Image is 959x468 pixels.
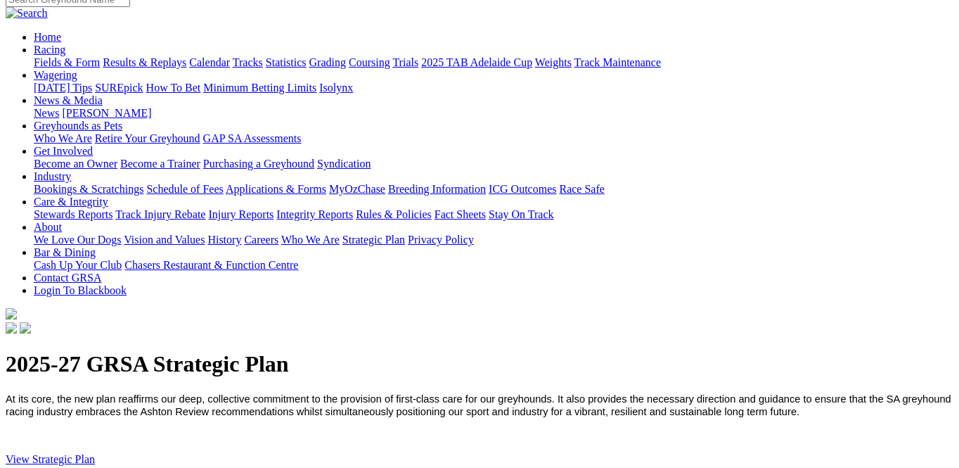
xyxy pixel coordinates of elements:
[34,183,143,195] a: Bookings & Scratchings
[6,351,953,377] h1: 2025-27 GRSA Strategic Plan
[6,393,951,417] span: At its core, the new plan reaffirms our deep, collective commitment to the provision of first-cla...
[435,208,486,220] a: Fact Sheets
[34,82,92,94] a: [DATE] Tips
[281,234,340,246] a: Who We Are
[392,56,418,68] a: Trials
[34,234,121,246] a: We Love Our Dogs
[226,183,326,195] a: Applications & Forms
[207,234,241,246] a: History
[329,183,385,195] a: MyOzChase
[120,158,200,170] a: Become a Trainer
[6,7,48,20] img: Search
[203,82,316,94] a: Minimum Betting Limits
[34,208,112,220] a: Stewards Reports
[146,183,223,195] a: Schedule of Fees
[34,158,953,170] div: Get Involved
[62,107,151,119] a: [PERSON_NAME]
[20,322,31,334] img: twitter.svg
[34,259,953,272] div: Bar & Dining
[95,82,143,94] a: SUREpick
[208,208,273,220] a: Injury Reports
[388,183,486,195] a: Breeding Information
[489,208,553,220] a: Stay On Track
[559,183,604,195] a: Race Safe
[34,208,953,221] div: Care & Integrity
[146,82,201,94] a: How To Bet
[34,158,117,170] a: Become an Owner
[34,132,953,145] div: Greyhounds as Pets
[34,196,108,208] a: Care & Integrity
[244,234,278,246] a: Careers
[34,259,122,271] a: Cash Up Your Club
[34,221,62,233] a: About
[34,234,953,246] div: About
[317,158,371,170] a: Syndication
[34,284,127,296] a: Login To Blackbook
[6,453,95,465] a: View Strategic Plan
[34,69,77,81] a: Wagering
[124,259,298,271] a: Chasers Restaurant & Function Centre
[319,82,353,94] a: Isolynx
[34,107,953,120] div: News & Media
[189,56,230,68] a: Calendar
[408,234,474,246] a: Privacy Policy
[115,208,205,220] a: Track Injury Rebate
[34,31,61,43] a: Home
[34,44,65,56] a: Racing
[342,234,405,246] a: Strategic Plan
[356,208,432,220] a: Rules & Policies
[34,183,953,196] div: Industry
[276,208,353,220] a: Integrity Reports
[34,94,103,106] a: News & Media
[266,56,307,68] a: Statistics
[6,308,17,320] img: logo-grsa-white.png
[574,56,661,68] a: Track Maintenance
[203,132,302,144] a: GAP SA Assessments
[6,322,17,334] img: facebook.svg
[34,145,93,157] a: Get Involved
[34,132,92,144] a: Who We Are
[421,56,532,68] a: 2025 TAB Adelaide Cup
[34,56,100,68] a: Fields & Form
[34,272,101,284] a: Contact GRSA
[233,56,263,68] a: Tracks
[203,158,314,170] a: Purchasing a Greyhound
[124,234,205,246] a: Vision and Values
[349,56,390,68] a: Coursing
[489,183,556,195] a: ICG Outcomes
[95,132,200,144] a: Retire Your Greyhound
[535,56,572,68] a: Weights
[34,170,71,182] a: Industry
[34,56,953,69] div: Racing
[34,120,122,132] a: Greyhounds as Pets
[34,107,59,119] a: News
[309,56,346,68] a: Grading
[34,82,953,94] div: Wagering
[103,56,186,68] a: Results & Replays
[34,246,96,258] a: Bar & Dining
